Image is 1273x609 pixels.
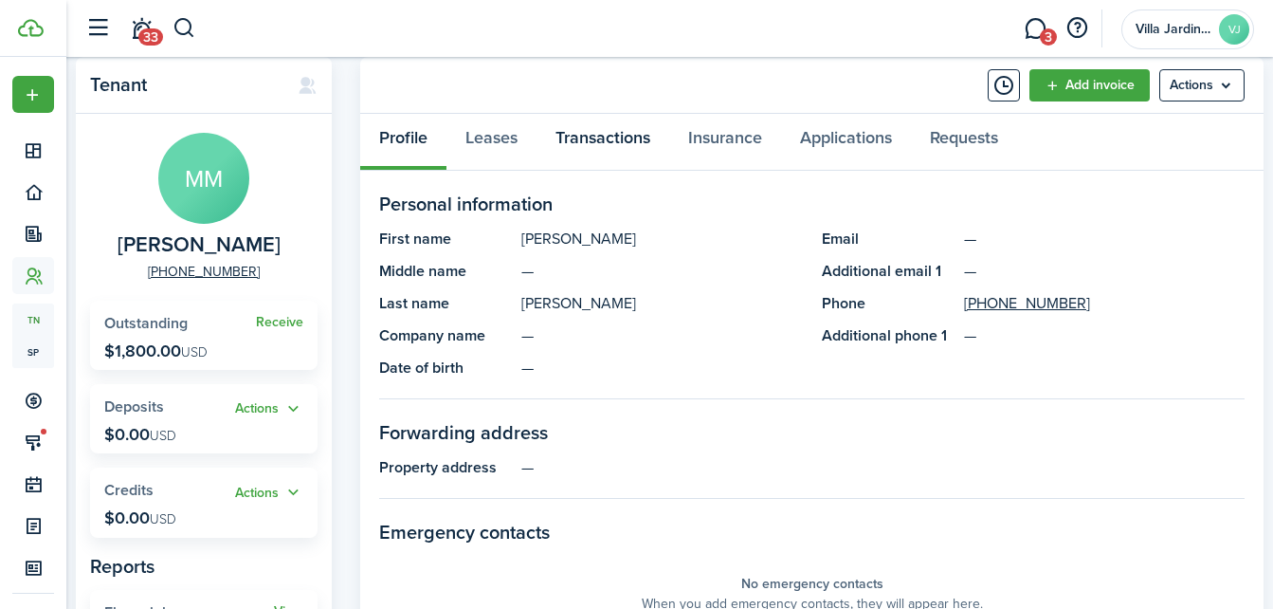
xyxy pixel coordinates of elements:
span: Credits [104,479,154,501]
panel-main-title: Phone [822,292,955,315]
span: Villa Jardines [1136,23,1211,36]
a: Applications [781,114,911,171]
panel-main-title: Property address [379,456,512,479]
panel-main-description: — [521,456,1245,479]
span: Melinda Mitchell [118,233,281,257]
panel-main-description: — [521,357,803,379]
a: sp [12,336,54,368]
button: Open menu [235,398,303,420]
button: Open sidebar [80,10,116,46]
button: Open resource center [1061,12,1093,45]
a: Add invoice [1029,69,1150,101]
p: $0.00 [104,425,176,444]
span: Deposits [104,396,164,417]
panel-main-section-title: Forwarding address [379,418,1245,447]
panel-main-title: Date of birth [379,357,512,379]
button: Open menu [12,76,54,113]
avatar-text: VJ [1219,14,1249,45]
a: Insurance [669,114,781,171]
button: Open menu [1159,69,1245,101]
panel-main-description: — [521,324,803,347]
panel-main-title: Middle name [379,260,512,283]
span: USD [150,509,176,529]
panel-main-title: Additional phone 1 [822,324,955,347]
a: Leases [446,114,536,171]
a: Notifications [123,5,159,53]
span: 33 [138,28,163,46]
a: [PHONE_NUMBER] [964,292,1090,315]
p: $1,800.00 [104,341,208,360]
button: Timeline [988,69,1020,101]
span: USD [150,426,176,446]
a: Requests [911,114,1017,171]
menu-btn: Actions [1159,69,1245,101]
panel-main-title: Additional email 1 [822,260,955,283]
avatar-text: MM [158,133,249,224]
a: [PHONE_NUMBER] [148,262,260,282]
panel-main-description: — [521,260,803,283]
a: tn [12,304,54,336]
button: Open menu [235,482,303,504]
a: Receive [256,315,303,330]
panel-main-section-title: Emergency contacts [379,518,1245,546]
button: Search [173,12,196,45]
p: $0.00 [104,508,176,527]
button: Actions [235,398,303,420]
span: 3 [1040,28,1057,46]
a: Transactions [536,114,669,171]
panel-main-description: [PERSON_NAME] [521,292,803,315]
img: TenantCloud [18,19,44,37]
button: Actions [235,482,303,504]
panel-main-description: [PERSON_NAME] [521,228,803,250]
panel-main-title: Last name [379,292,512,315]
panel-main-title: First name [379,228,512,250]
panel-main-title: Email [822,228,955,250]
panel-main-section-title: Personal information [379,190,1245,218]
span: Outstanding [104,312,188,334]
panel-main-title: Tenant [90,74,279,96]
span: USD [181,342,208,362]
panel-main-title: Company name [379,324,512,347]
panel-main-placeholder-title: No emergency contacts [741,574,883,594]
a: Messaging [1017,5,1053,53]
panel-main-subtitle: Reports [90,552,318,581]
